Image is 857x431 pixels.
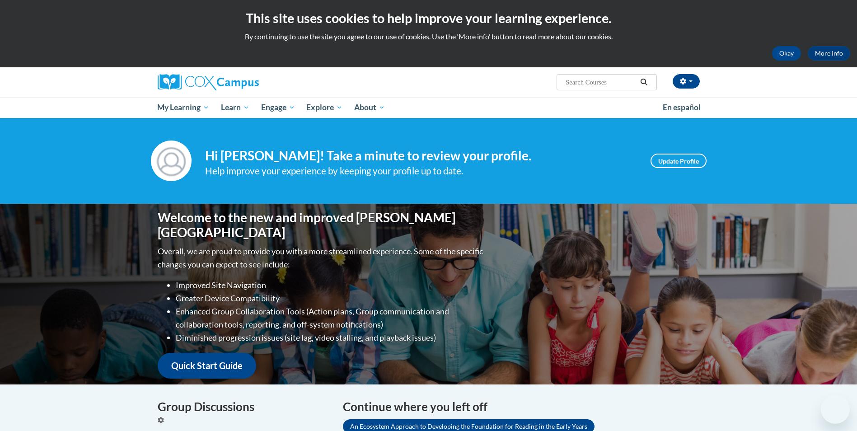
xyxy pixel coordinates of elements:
[158,398,329,416] h4: Group Discussions
[221,102,249,113] span: Learn
[354,102,385,113] span: About
[261,102,295,113] span: Engage
[158,210,485,240] h1: Welcome to the new and improved [PERSON_NAME][GEOGRAPHIC_DATA]
[215,97,255,118] a: Learn
[152,97,215,118] a: My Learning
[176,279,485,292] li: Improved Site Navigation
[205,164,637,178] div: Help improve your experience by keeping your profile up to date.
[657,98,707,117] a: En español
[565,77,637,88] input: Search Courses
[158,74,259,90] img: Cox Campus
[772,46,801,61] button: Okay
[176,305,485,331] li: Enhanced Group Collaboration Tools (Action plans, Group communication and collaboration tools, re...
[808,46,850,61] a: More Info
[343,398,700,416] h4: Continue where you left off
[144,97,713,118] div: Main menu
[348,97,391,118] a: About
[255,97,301,118] a: Engage
[7,9,850,27] h2: This site uses cookies to help improve your learning experience.
[176,331,485,344] li: Diminished progression issues (site lag, video stalling, and playback issues)
[205,148,637,164] h4: Hi [PERSON_NAME]! Take a minute to review your profile.
[158,353,256,379] a: Quick Start Guide
[158,245,485,271] p: Overall, we are proud to provide you with a more streamlined experience. Some of the specific cha...
[300,97,348,118] a: Explore
[637,77,651,88] button: Search
[663,103,701,112] span: En español
[821,395,850,424] iframe: Button to launch messaging window
[157,102,209,113] span: My Learning
[151,141,192,181] img: Profile Image
[673,74,700,89] button: Account Settings
[306,102,342,113] span: Explore
[651,154,707,168] a: Update Profile
[7,32,850,42] p: By continuing to use the site you agree to our use of cookies. Use the ‘More info’ button to read...
[158,74,329,90] a: Cox Campus
[176,292,485,305] li: Greater Device Compatibility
